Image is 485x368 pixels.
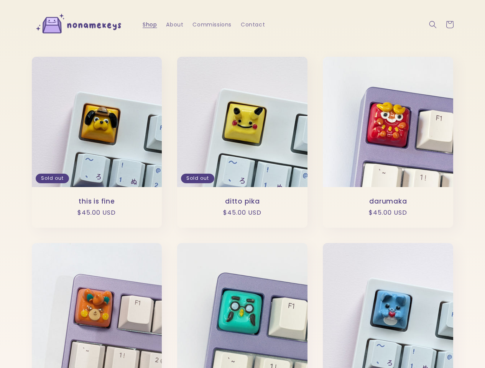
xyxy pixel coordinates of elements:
a: ditto pika [185,197,300,205]
a: About [161,16,188,33]
span: Shop [143,21,157,28]
img: nonamekeys [32,11,128,39]
a: this is fine [39,197,155,205]
a: darumaka [330,197,446,205]
span: Contact [241,21,265,28]
a: Commissions [188,16,236,33]
span: About [166,21,183,28]
a: Shop [138,16,161,33]
span: Commissions [192,21,232,28]
a: Contact [236,16,270,33]
summary: Search [424,16,441,33]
